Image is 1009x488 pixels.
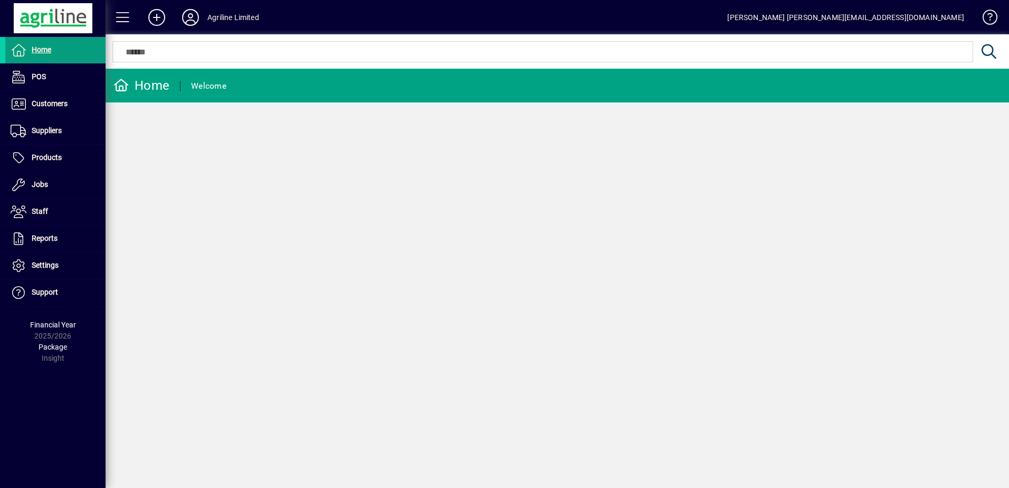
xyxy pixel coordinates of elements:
[32,72,46,81] span: POS
[32,234,58,242] span: Reports
[32,126,62,135] span: Suppliers
[5,199,106,225] a: Staff
[32,99,68,108] span: Customers
[5,118,106,144] a: Suppliers
[39,343,67,351] span: Package
[30,321,76,329] span: Financial Year
[140,8,174,27] button: Add
[5,279,106,306] a: Support
[191,78,226,95] div: Welcome
[975,2,996,36] a: Knowledge Base
[5,172,106,198] a: Jobs
[5,91,106,117] a: Customers
[5,64,106,90] a: POS
[727,9,964,26] div: [PERSON_NAME] [PERSON_NAME][EMAIL_ADDRESS][DOMAIN_NAME]
[5,252,106,279] a: Settings
[5,145,106,171] a: Products
[32,288,58,296] span: Support
[32,207,48,215] span: Staff
[174,8,207,27] button: Profile
[5,226,106,252] a: Reports
[113,77,169,94] div: Home
[32,45,51,54] span: Home
[32,153,62,162] span: Products
[32,180,48,189] span: Jobs
[32,261,59,269] span: Settings
[207,9,259,26] div: Agriline Limited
